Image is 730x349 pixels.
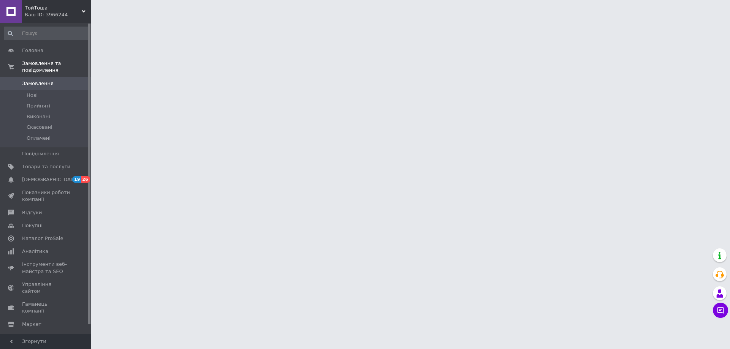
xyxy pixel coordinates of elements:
[22,235,63,242] span: Каталог ProSale
[22,281,70,295] span: Управління сайтом
[22,261,70,275] span: Інструменти веб-майстра та SEO
[27,113,50,120] span: Виконані
[22,80,54,87] span: Замовлення
[25,5,82,11] span: ТойТоша
[22,163,70,170] span: Товари та послуги
[22,248,48,255] span: Аналітика
[713,303,728,318] button: Чат з покупцем
[22,176,78,183] span: [DEMOGRAPHIC_DATA]
[22,189,70,203] span: Показники роботи компанії
[22,222,43,229] span: Покупці
[81,176,90,183] span: 26
[22,60,91,74] span: Замовлення та повідомлення
[22,209,42,216] span: Відгуки
[22,301,70,314] span: Гаманець компанії
[25,11,91,18] div: Ваш ID: 3966244
[72,176,81,183] span: 19
[22,47,43,54] span: Головна
[27,103,50,109] span: Прийняті
[22,321,41,328] span: Маркет
[4,27,90,40] input: Пошук
[27,124,52,131] span: Скасовані
[27,92,38,99] span: Нові
[22,150,59,157] span: Повідомлення
[27,135,51,142] span: Оплачені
